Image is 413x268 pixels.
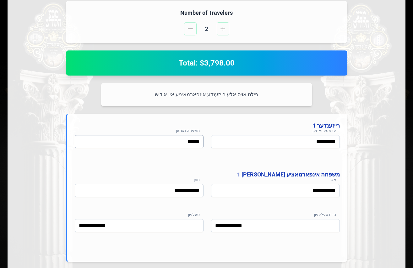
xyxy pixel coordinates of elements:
[73,8,340,17] h4: Number of Travelers
[75,121,340,130] h4: רייזענדער 1
[199,24,214,33] span: 2
[109,91,305,99] p: פילט אויס אלע רייזענדע אינפארמאציע אין אידיש
[75,170,340,179] h4: משפחה אינפארמאציע [PERSON_NAME] 1
[73,58,340,68] h2: Total: $3,798.00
